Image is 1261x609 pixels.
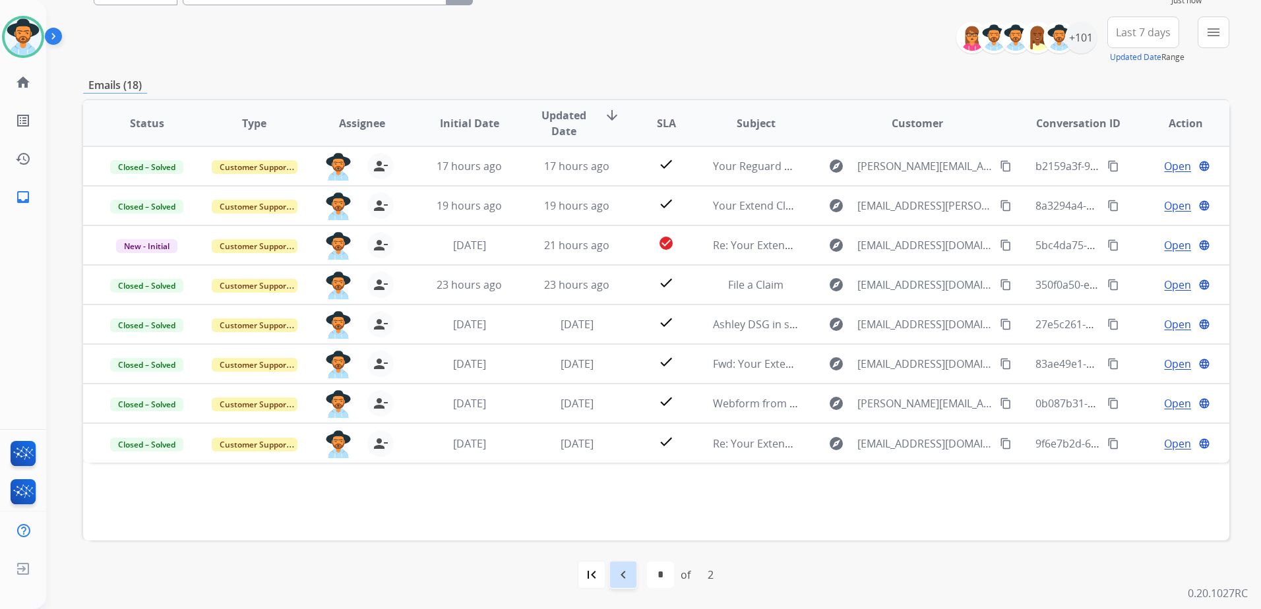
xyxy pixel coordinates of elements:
span: Your Reguard Claim [713,159,812,173]
span: Webform from [PERSON_NAME][EMAIL_ADDRESS][DOMAIN_NAME] on [DATE] [713,396,1093,411]
mat-icon: check [658,393,674,409]
mat-icon: content_copy [1107,358,1119,370]
img: agent-avatar [325,311,352,339]
mat-icon: content_copy [1000,160,1012,172]
mat-icon: language [1198,358,1210,370]
span: Open [1164,158,1191,174]
span: Customer Support [212,397,297,411]
span: Your Extend Claim [713,198,804,213]
span: Closed – Solved [110,279,183,293]
img: agent-avatar [325,351,352,378]
span: Customer Support [212,358,297,372]
button: Last 7 days [1107,16,1179,48]
mat-icon: explore [828,277,844,293]
span: Conversation ID [1036,115,1121,131]
mat-icon: check_circle [658,235,674,251]
span: Last 7 days [1116,30,1171,35]
mat-icon: check [658,354,674,370]
span: 83ae49e1-9fcf-4f9d-a394-66dfb9578bbd [1035,357,1231,371]
img: agent-avatar [325,153,352,181]
span: [EMAIL_ADDRESS][DOMAIN_NAME] [857,316,993,332]
mat-icon: content_copy [1107,200,1119,212]
mat-icon: content_copy [1000,318,1012,330]
mat-icon: content_copy [1107,160,1119,172]
span: Closed – Solved [110,358,183,372]
mat-icon: language [1198,279,1210,291]
mat-icon: content_copy [1000,200,1012,212]
mat-icon: content_copy [1107,279,1119,291]
div: +101 [1065,22,1097,53]
mat-icon: content_copy [1000,279,1012,291]
mat-icon: content_copy [1107,318,1119,330]
mat-icon: person_remove [373,237,388,253]
p: Emails (18) [83,77,147,94]
span: Type [242,115,266,131]
span: Customer Support [212,438,297,451]
mat-icon: person_remove [373,198,388,214]
mat-icon: navigate_before [615,567,631,583]
span: [DATE] [453,396,486,411]
span: New - Initial [116,239,177,253]
mat-icon: person_remove [373,316,388,332]
span: Open [1164,436,1191,451]
img: avatar [5,18,42,55]
img: agent-avatar [325,272,352,299]
span: Range [1110,51,1184,63]
span: Closed – Solved [110,318,183,332]
p: 0.20.1027RC [1188,585,1248,601]
div: 2 [697,562,724,588]
span: Open [1164,277,1191,293]
mat-icon: explore [828,237,844,253]
span: Ashley DSG in store credit [713,317,842,332]
span: Open [1164,356,1191,372]
span: [DATE] [453,357,486,371]
mat-icon: content_copy [1107,397,1119,409]
span: [DATE] [561,317,594,332]
mat-icon: person_remove [373,356,388,372]
span: File a Claim [728,277,784,292]
mat-icon: check [658,434,674,449]
span: [EMAIL_ADDRESS][DOMAIN_NAME] [857,237,993,253]
span: Open [1164,395,1191,411]
img: agent-avatar [325,192,352,220]
span: [DATE] [453,317,486,332]
div: of [681,567,691,583]
mat-icon: content_copy [1107,239,1119,251]
mat-icon: language [1198,200,1210,212]
img: agent-avatar [325,430,352,458]
mat-icon: explore [828,158,844,174]
span: Fwd: Your Extend Claim [713,357,829,371]
span: Customer [892,115,943,131]
span: Re: Your Extend claim is being reviewed [713,238,909,252]
span: Customer Support [212,200,297,214]
mat-icon: person_remove [373,395,388,411]
mat-icon: explore [828,395,844,411]
span: [DATE] [561,357,594,371]
mat-icon: home [15,74,31,90]
mat-icon: history [15,151,31,167]
mat-icon: check [658,275,674,291]
span: [EMAIL_ADDRESS][PERSON_NAME][DOMAIN_NAME] [857,198,993,214]
th: Action [1122,100,1229,146]
span: 27e5c261-71ad-416b-bff5-cd7df7c61f17 [1035,317,1230,332]
span: [DATE] [561,396,594,411]
span: Re: Your Extend Claim [713,436,822,451]
span: Open [1164,198,1191,214]
span: 19 hours ago [437,198,502,213]
mat-icon: explore [828,198,844,214]
mat-icon: language [1198,239,1210,251]
span: 23 hours ago [437,277,502,292]
span: [DATE] [561,436,594,451]
span: 19 hours ago [544,198,609,213]
mat-icon: language [1198,397,1210,409]
span: Customer Support [212,160,297,174]
mat-icon: person_remove [373,158,388,174]
span: 8a3294a4-82ee-4c9e-8408-1788e7c462dc [1035,198,1237,213]
span: Assignee [339,115,385,131]
span: Customer Support [212,279,297,293]
span: Customer Support [212,239,297,253]
mat-icon: arrow_downward [604,107,620,123]
span: Closed – Solved [110,438,183,451]
mat-icon: person_remove [373,277,388,293]
mat-icon: content_copy [1000,397,1012,409]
